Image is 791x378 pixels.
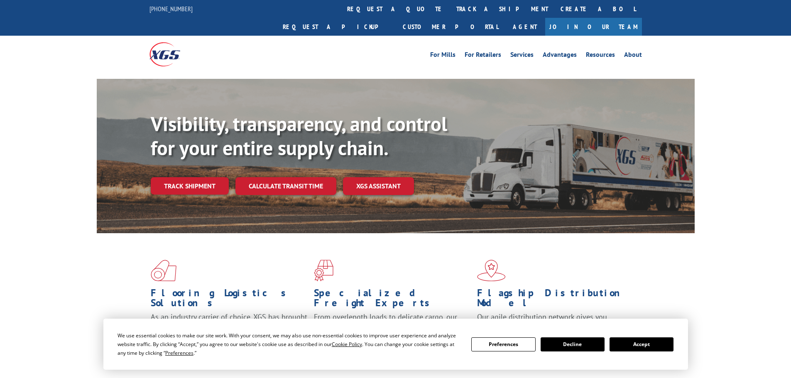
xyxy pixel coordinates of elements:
[465,51,501,61] a: For Retailers
[541,337,605,351] button: Decline
[103,319,688,370] div: Cookie Consent Prompt
[118,331,461,357] div: We use essential cookies to make our site work. With your consent, we may also use non-essential ...
[624,51,642,61] a: About
[277,18,397,36] a: Request a pickup
[235,177,336,195] a: Calculate transit time
[149,5,193,13] a: [PHONE_NUMBER]
[314,260,333,281] img: xgs-icon-focused-on-flooring-red
[510,51,534,61] a: Services
[165,349,193,356] span: Preferences
[151,260,176,281] img: xgs-icon-total-supply-chain-intelligence-red
[314,288,471,312] h1: Specialized Freight Experts
[430,51,455,61] a: For Mills
[332,341,362,348] span: Cookie Policy
[151,312,307,341] span: As an industry carrier of choice, XGS has brought innovation and dedication to flooring logistics...
[397,18,504,36] a: Customer Portal
[477,260,506,281] img: xgs-icon-flagship-distribution-model-red
[471,337,535,351] button: Preferences
[314,312,471,349] p: From overlength loads to delicate cargo, our experienced staff knows the best way to move your fr...
[586,51,615,61] a: Resources
[543,51,577,61] a: Advantages
[477,312,630,332] span: Our agile distribution network gives you nationwide inventory management on demand.
[343,177,414,195] a: XGS ASSISTANT
[504,18,545,36] a: Agent
[151,111,447,161] b: Visibility, transparency, and control for your entire supply chain.
[610,337,673,351] button: Accept
[545,18,642,36] a: Join Our Team
[151,288,308,312] h1: Flooring Logistics Solutions
[151,177,229,195] a: Track shipment
[477,288,634,312] h1: Flagship Distribution Model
